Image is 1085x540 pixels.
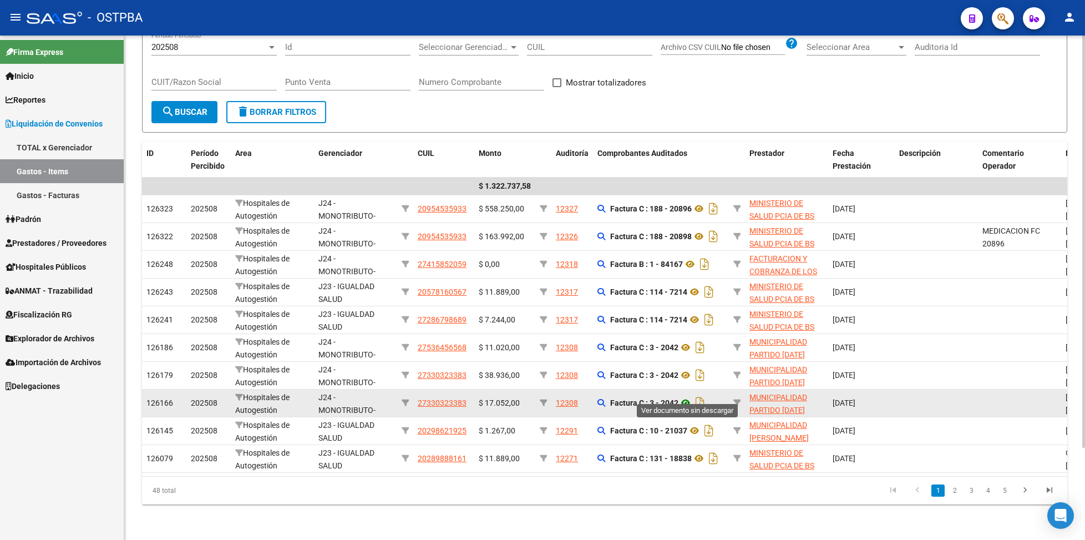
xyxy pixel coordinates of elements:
[749,199,814,233] span: MINISTERIO DE SALUD PCIA DE BS AS
[749,337,807,359] span: MUNICIPALIDAD PARTIDO [DATE]
[479,398,520,407] span: $ 17.052,00
[556,149,589,158] span: Auditoría
[749,419,824,442] div: (30999001935)
[833,426,855,435] span: [DATE]
[833,315,855,324] span: [DATE]
[479,232,524,241] span: $ 163.992,00
[597,149,687,158] span: Comprobantes Auditados
[948,485,961,497] a: 2
[702,283,716,301] i: Descargar documento
[749,254,817,301] span: FACTURACION Y COBRANZA DE LOS EFECTORES PUBLICOS S.E.
[191,371,217,380] span: 202508
[895,142,978,178] datatable-header-cell: Descripción
[191,260,217,269] span: 202508
[418,315,467,324] span: 27286798689
[556,314,578,326] div: 12317
[318,226,383,273] span: J24 - MONOTRIBUTO-IGUALDAD SALUD-PRENSA
[6,237,107,249] span: Prestadores / Proveedores
[146,426,173,435] span: 126145
[146,287,173,296] span: 126243
[749,391,824,415] div: (30999001242)
[899,149,941,158] span: Descripción
[749,447,824,470] div: (30626983398)
[1039,485,1060,497] a: go to last page
[314,142,397,178] datatable-header-cell: Gerenciador
[191,232,217,241] span: 202508
[610,398,678,407] strong: Factura C : 3 - 2042
[610,315,687,324] strong: Factura C : 114 - 7214
[142,142,186,178] datatable-header-cell: ID
[982,226,1040,248] span: MEDICACION FC 20896
[6,70,34,82] span: Inicio
[146,343,173,352] span: 126186
[706,228,721,245] i: Descargar documento
[556,452,578,465] div: 12271
[661,43,721,52] span: Archivo CSV CUIL
[418,426,467,435] span: 20298621925
[191,398,217,407] span: 202508
[235,337,290,359] span: Hospitales de Autogestión
[833,149,871,170] span: Fecha Prestación
[963,481,980,500] li: page 3
[610,232,692,241] strong: Factura C : 188 - 20898
[6,285,93,297] span: ANMAT - Trazabilidad
[749,336,824,359] div: (30999001242)
[418,454,467,463] span: 20289888161
[702,311,716,329] i: Descargar documento
[479,181,531,190] span: $ 1.322.737,58
[146,315,173,324] span: 126241
[235,421,290,442] span: Hospitales de Autogestión
[610,454,692,463] strong: Factura C : 131 - 18838
[706,450,721,467] i: Descargar documento
[318,421,374,442] span: J23 - IGUALDAD SALUD
[418,398,467,407] span: 27330323383
[6,94,45,106] span: Reportes
[981,485,995,497] a: 4
[191,287,217,296] span: 202508
[6,213,41,225] span: Padrón
[146,204,173,213] span: 126323
[1063,11,1076,24] mat-icon: person
[146,260,173,269] span: 126248
[610,204,692,213] strong: Factura C : 188 - 20896
[418,260,467,269] span: 27415852059
[749,225,824,248] div: (30626983398)
[706,200,721,218] i: Descargar documento
[236,107,316,117] span: Borrar Filtros
[556,258,578,271] div: 12318
[697,255,712,273] i: Descargar documento
[191,454,217,463] span: 202508
[693,366,707,384] i: Descargar documento
[479,343,520,352] span: $ 11.020,00
[235,310,290,331] span: Hospitales de Autogestión
[191,426,217,435] span: 202508
[833,204,855,213] span: [DATE]
[6,356,101,369] span: Importación de Archivos
[556,341,578,354] div: 12308
[191,149,225,170] span: Período Percibido
[566,76,646,89] span: Mostrar totalizadores
[191,204,217,213] span: 202508
[749,364,824,387] div: (30999001242)
[833,398,855,407] span: [DATE]
[146,232,173,241] span: 126322
[318,149,362,158] span: Gerenciador
[151,42,178,52] span: 202508
[721,43,785,53] input: Archivo CSV CUIL
[479,204,524,213] span: $ 558.250,00
[146,398,173,407] span: 126166
[6,46,63,58] span: Firma Express
[9,11,22,24] mat-icon: menu
[610,426,687,435] strong: Factura C : 10 - 21037
[749,149,784,158] span: Prestador
[749,393,807,415] span: MUNICIPALIDAD PARTIDO [DATE]
[418,204,467,213] span: 20954535933
[235,282,290,304] span: Hospitales de Autogestión
[930,481,946,500] li: page 1
[702,422,716,440] i: Descargar documento
[236,105,250,118] mat-icon: delete
[6,309,72,321] span: Fiscalización RG
[6,380,60,392] span: Delegaciones
[998,485,1011,497] a: 5
[749,282,814,316] span: MINISTERIO DE SALUD PCIA DE BS AS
